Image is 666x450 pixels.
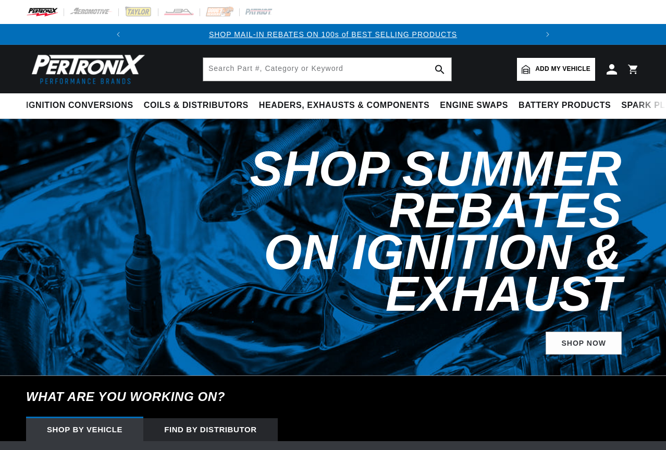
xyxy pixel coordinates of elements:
[535,64,590,74] span: Add my vehicle
[203,58,451,81] input: Search Part #, Category or Keyword
[440,100,508,111] span: Engine Swaps
[513,93,616,118] summary: Battery Products
[129,29,538,40] div: 1 of 2
[519,100,611,111] span: Battery Products
[143,418,278,441] div: Find by Distributor
[428,58,451,81] button: search button
[26,93,139,118] summary: Ignition Conversions
[259,100,429,111] span: Headers, Exhausts & Components
[176,148,622,315] h2: Shop Summer Rebates on Ignition & Exhaust
[129,29,538,40] div: Announcement
[254,93,435,118] summary: Headers, Exhausts & Components
[26,418,143,441] div: Shop by vehicle
[108,24,129,45] button: Translation missing: en.sections.announcements.previous_announcement
[209,30,457,39] a: SHOP MAIL-IN REBATES ON 100s of BEST SELLING PRODUCTS
[435,93,513,118] summary: Engine Swaps
[144,100,249,111] span: Coils & Distributors
[139,93,254,118] summary: Coils & Distributors
[517,58,595,81] a: Add my vehicle
[546,332,622,355] a: SHOP NOW
[537,24,558,45] button: Translation missing: en.sections.announcements.next_announcement
[26,51,146,87] img: Pertronix
[26,100,133,111] span: Ignition Conversions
